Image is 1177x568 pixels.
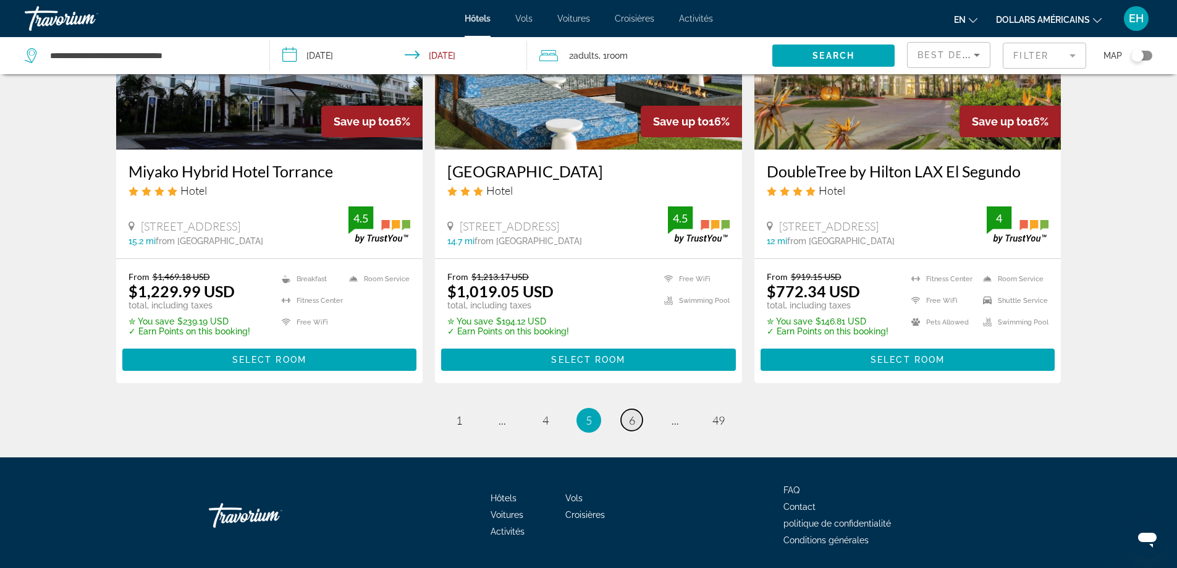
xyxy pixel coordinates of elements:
a: FAQ [783,485,799,495]
a: Contact [783,502,816,512]
a: Select Room [761,351,1055,365]
div: 4 star Hotel [767,184,1049,197]
div: 4 star Hotel [129,184,411,197]
p: ✓ Earn Points on this booking! [129,326,250,336]
a: Activités [491,527,525,536]
span: 49 [712,413,725,427]
ins: $1,019.05 USD [447,282,554,300]
div: 3 star Hotel [447,184,730,197]
ins: $772.34 USD [767,282,860,300]
button: Check-in date: Oct 22, 2025 Check-out date: Oct 27, 2025 [270,37,528,74]
p: $194.12 USD [447,316,569,326]
button: Changer de devise [996,11,1102,28]
span: From [767,271,788,282]
span: Room [607,51,628,61]
a: politique de confidentialité [783,519,891,528]
font: EH [1129,12,1144,25]
li: Pets Allowed [905,315,977,330]
span: 12 mi [767,236,787,246]
h3: DoubleTree by Hilton LAX El Segundo [767,162,1049,180]
div: 4.5 [348,211,373,226]
a: Select Room [122,351,417,365]
li: Shuttle Service [977,293,1048,308]
span: 14.7 mi [447,236,475,246]
button: Changer de langue [954,11,977,28]
a: Travorium [25,2,148,35]
li: Swimming Pool [658,293,730,308]
span: Hotel [180,184,207,197]
del: $1,469.18 USD [153,271,210,282]
p: total, including taxes [447,300,569,310]
font: dollars américains [996,15,1090,25]
a: Croisières [615,14,654,23]
span: ✮ You save [129,316,174,326]
div: 16% [641,106,742,137]
button: Select Room [122,349,417,371]
span: ... [499,413,506,427]
button: Search [772,45,895,67]
li: Breakfast [276,271,343,287]
span: From [129,271,150,282]
a: Activités [679,14,713,23]
img: trustyou-badge.svg [987,206,1048,243]
button: Menu utilisateur [1120,6,1152,32]
span: From [447,271,468,282]
iframe: Bouton de lancement de la fenêtre de messagerie [1128,519,1167,558]
p: $146.81 USD [767,316,888,326]
span: from [GEOGRAPHIC_DATA] [156,236,263,246]
a: Hôtels [465,14,491,23]
span: Select Room [232,355,306,365]
img: trustyou-badge.svg [668,206,730,243]
del: $919.15 USD [791,271,842,282]
a: Voitures [491,510,523,520]
div: 4.5 [668,211,693,226]
span: Save up to [653,115,709,128]
img: trustyou-badge.svg [348,206,410,243]
li: Swimming Pool [977,315,1048,330]
span: Hotel [486,184,513,197]
span: 4 [542,413,549,427]
del: $1,213.17 USD [471,271,529,282]
span: Select Room [871,355,945,365]
span: from [GEOGRAPHIC_DATA] [475,236,582,246]
div: 16% [960,106,1061,137]
li: Room Service [343,271,410,287]
a: Select Room [441,351,736,365]
span: , 1 [599,47,628,64]
button: Select Room [441,349,736,371]
font: Vols [565,493,583,503]
span: [STREET_ADDRESS] [460,219,559,233]
span: Map [1103,47,1122,64]
span: Save up to [972,115,1027,128]
a: Croisières [565,510,605,520]
span: [STREET_ADDRESS] [141,219,240,233]
a: Voitures [557,14,590,23]
span: from [GEOGRAPHIC_DATA] [787,236,895,246]
button: Toggle map [1122,50,1152,61]
span: Adults [573,51,599,61]
li: Free WiFi [905,293,977,308]
a: Hôtels [491,493,517,503]
li: Free WiFi [658,271,730,287]
p: ✓ Earn Points on this booking! [767,326,888,336]
div: 16% [321,106,423,137]
span: 15.2 mi [129,236,156,246]
nav: Pagination [116,408,1061,433]
span: ✮ You save [767,316,812,326]
a: Conditions générales [783,535,869,545]
a: Miyako Hybrid Hotel Torrance [129,162,411,180]
span: [STREET_ADDRESS] [779,219,879,233]
span: Hotel [819,184,845,197]
a: Vols [515,14,533,23]
li: Fitness Center [276,293,343,308]
span: ✮ You save [447,316,493,326]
